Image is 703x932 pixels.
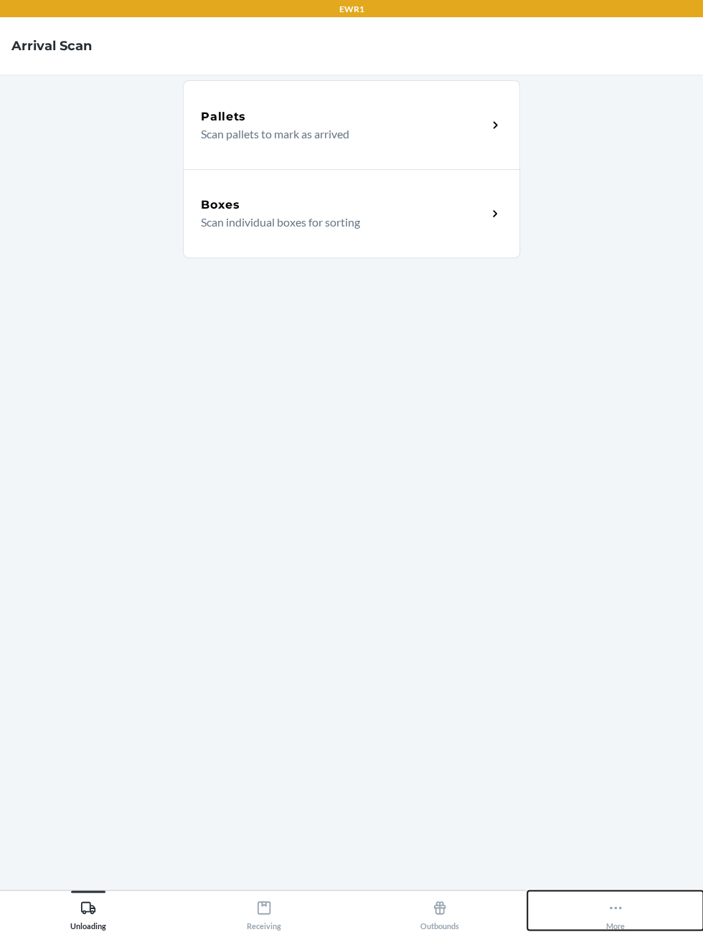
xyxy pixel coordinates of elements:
p: Scan individual boxes for sorting [201,214,476,231]
p: EWR1 [339,3,364,16]
div: Outbounds [420,894,459,930]
h5: Pallets [201,108,246,125]
h5: Boxes [201,196,240,214]
div: More [606,894,625,930]
p: Scan pallets to mark as arrived [201,125,476,143]
div: Receiving [247,894,281,930]
h4: Arrival Scan [11,37,92,55]
button: More [527,890,703,930]
button: Outbounds [351,890,527,930]
a: PalletsScan pallets to mark as arrived [183,80,520,169]
button: Receiving [176,890,351,930]
a: BoxesScan individual boxes for sorting [183,169,520,258]
div: Unloading [70,894,106,930]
